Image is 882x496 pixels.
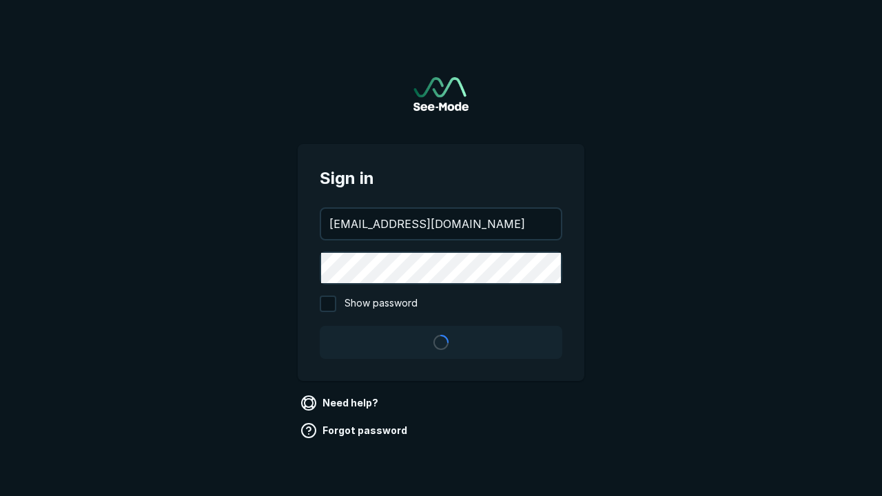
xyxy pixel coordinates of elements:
img: See-Mode Logo [413,77,469,111]
a: Forgot password [298,420,413,442]
span: Show password [345,296,418,312]
input: your@email.com [321,209,561,239]
span: Sign in [320,166,562,191]
a: Need help? [298,392,384,414]
a: Go to sign in [413,77,469,111]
